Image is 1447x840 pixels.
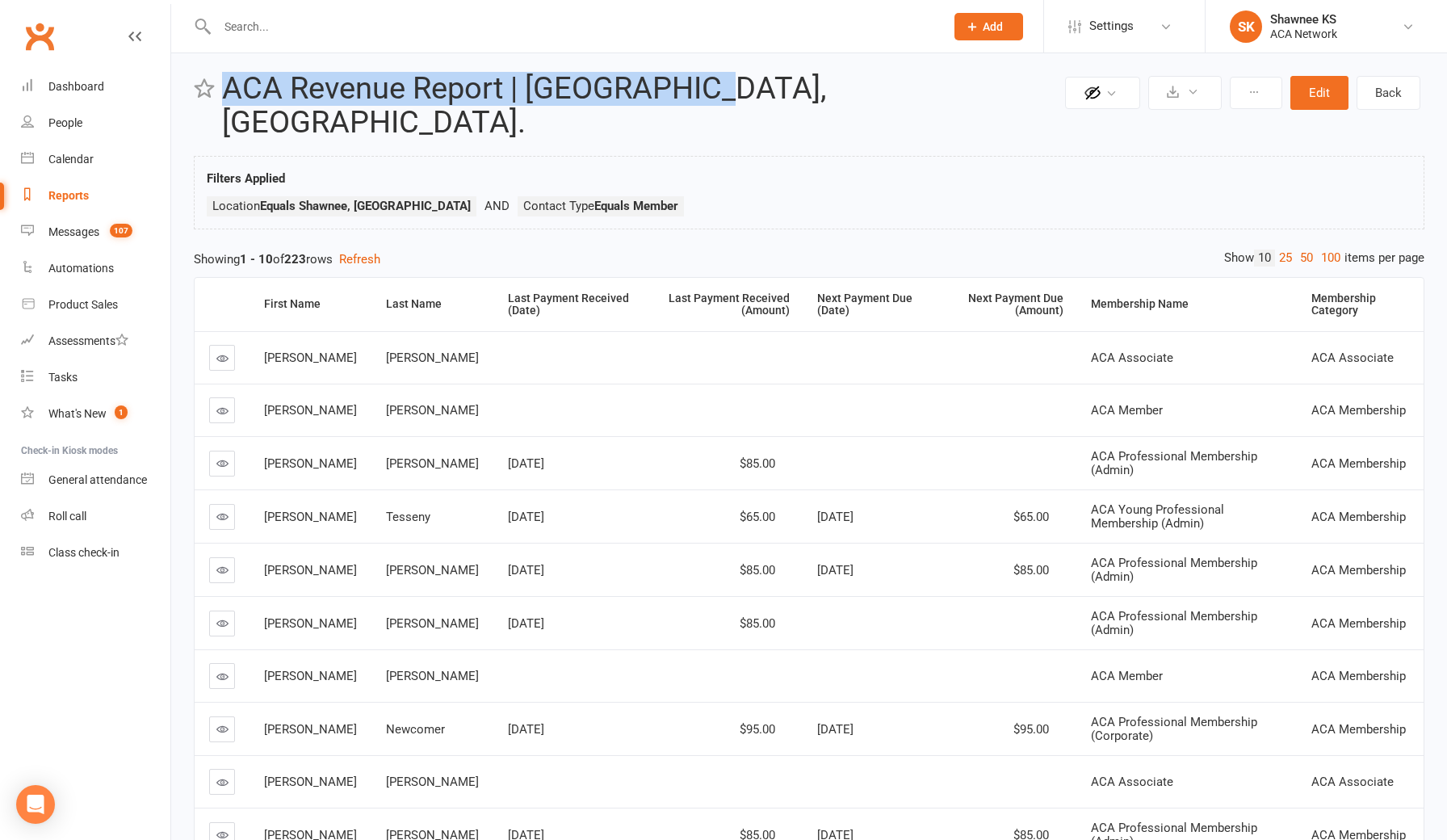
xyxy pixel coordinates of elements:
[954,13,1023,40] button: Add
[212,15,933,38] input: Search...
[21,69,170,105] a: Dashboard
[1275,250,1296,267] a: 25
[1091,609,1257,637] span: ACA Professional Membership (Admin)
[1091,351,1173,365] span: ACA Associate
[386,669,479,683] span: [PERSON_NAME]
[508,510,544,524] span: [DATE]
[240,252,273,267] strong: 1 - 10
[508,563,544,577] span: [DATE]
[284,252,306,267] strong: 223
[386,298,480,310] div: Last Name
[264,351,357,365] span: [PERSON_NAME]
[656,292,790,317] div: Last Payment Received (Amount)
[817,292,921,317] div: Next Payment Due (Date)
[48,334,128,347] div: Assessments
[1311,292,1411,317] div: Membership Category
[740,563,775,577] span: $85.00
[1311,722,1406,737] span: ACA Membership
[1013,722,1049,737] span: $95.00
[21,323,170,359] a: Assessments
[1089,8,1134,44] span: Settings
[48,153,94,166] div: Calendar
[21,250,170,287] a: Automations
[523,199,678,213] span: Contact Type
[264,616,357,631] span: [PERSON_NAME]
[264,510,357,524] span: [PERSON_NAME]
[1091,669,1163,683] span: ACA Member
[1091,298,1284,310] div: Membership Name
[21,396,170,432] a: What's New1
[1311,351,1394,365] span: ACA Associate
[16,785,55,824] div: Open Intercom Messenger
[264,403,357,418] span: [PERSON_NAME]
[1013,563,1049,577] span: $85.00
[1224,250,1424,267] div: Show items per page
[1270,12,1337,27] div: Shawnee KS
[21,105,170,141] a: People
[386,351,479,365] span: [PERSON_NAME]
[264,775,357,789] span: [PERSON_NAME]
[508,456,544,471] span: [DATE]
[740,510,775,524] span: $65.00
[508,722,544,737] span: [DATE]
[21,498,170,535] a: Roll call
[386,616,479,631] span: [PERSON_NAME]
[386,563,479,577] span: [PERSON_NAME]
[1311,669,1406,683] span: ACA Membership
[264,298,359,310] div: First Name
[983,20,1003,33] span: Add
[21,462,170,498] a: General attendance kiosk mode
[386,722,445,737] span: Newcomer
[386,510,430,524] span: Tesseny
[1013,510,1049,524] span: $65.00
[264,722,357,737] span: [PERSON_NAME]
[110,224,132,237] span: 107
[386,456,479,471] span: [PERSON_NAME]
[19,16,60,57] a: Clubworx
[1091,403,1163,418] span: ACA Member
[1091,775,1173,789] span: ACA Associate
[817,510,854,524] span: [DATE]
[1311,775,1394,789] span: ACA Associate
[1091,449,1257,477] span: ACA Professional Membership (Admin)
[212,199,471,213] span: Location
[207,171,285,186] strong: Filters Applied
[21,359,170,396] a: Tasks
[339,250,380,269] button: Refresh
[740,722,775,737] span: $95.00
[1270,27,1337,41] div: ACA Network
[386,403,479,418] span: [PERSON_NAME]
[1091,715,1257,743] span: ACA Professional Membership (Corporate)
[21,287,170,323] a: Product Sales
[386,775,479,789] span: [PERSON_NAME]
[740,616,775,631] span: $85.00
[264,456,357,471] span: [PERSON_NAME]
[740,456,775,471] span: $85.00
[21,214,170,250] a: Messages 107
[264,563,357,577] span: [PERSON_NAME]
[1311,563,1406,577] span: ACA Membership
[594,199,678,213] strong: Equals Member
[48,116,82,129] div: People
[48,262,114,275] div: Automations
[21,535,170,571] a: Class kiosk mode
[48,225,99,238] div: Messages
[194,250,1424,269] div: Showing of rows
[1290,76,1348,110] button: Edit
[817,563,854,577] span: [DATE]
[48,189,89,202] div: Reports
[48,80,104,93] div: Dashboard
[1311,403,1406,418] span: ACA Membership
[1254,250,1275,267] a: 10
[1296,250,1317,267] a: 50
[1357,76,1420,110] a: Back
[1091,556,1257,584] span: ACA Professional Membership (Admin)
[1311,456,1406,471] span: ACA Membership
[1311,616,1406,631] span: ACA Membership
[48,510,86,523] div: Roll call
[48,407,107,420] div: What's New
[48,546,120,559] div: Class check-in
[948,292,1063,317] div: Next Payment Due (Amount)
[1317,250,1344,267] a: 100
[260,199,471,213] strong: Equals Shawnee, [GEOGRAPHIC_DATA]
